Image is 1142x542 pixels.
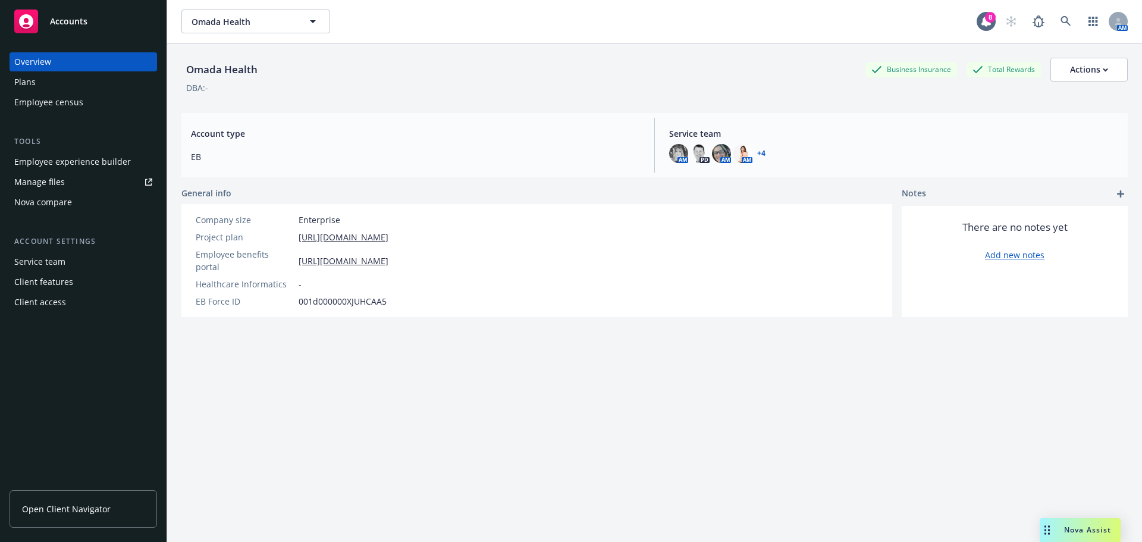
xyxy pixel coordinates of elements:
div: EB Force ID [196,295,294,308]
a: Employee census [10,93,157,112]
a: [URL][DOMAIN_NAME] [299,231,388,243]
a: Report a Bug [1027,10,1050,33]
a: Manage files [10,173,157,192]
img: photo [712,144,731,163]
span: Enterprise [299,214,340,226]
a: +4 [757,150,765,157]
div: Project plan [196,231,294,243]
span: Service team [669,127,1118,140]
div: Employee census [14,93,83,112]
div: Employee benefits portal [196,248,294,273]
span: Account type [191,127,640,140]
a: Add new notes [985,249,1044,261]
div: Actions [1070,58,1108,81]
span: Omada Health [192,15,294,28]
a: Switch app [1081,10,1105,33]
div: Manage files [14,173,65,192]
div: Client features [14,272,73,292]
div: Employee experience builder [14,152,131,171]
div: Total Rewards [967,62,1041,77]
div: Client access [14,293,66,312]
a: Overview [10,52,157,71]
div: Overview [14,52,51,71]
a: Accounts [10,5,157,38]
a: Client access [10,293,157,312]
span: EB [191,151,640,163]
span: - [299,278,302,290]
div: 8 [985,12,996,23]
div: Business Insurance [865,62,957,77]
span: Notes [902,187,926,201]
a: add [1113,187,1128,201]
img: photo [733,144,752,163]
span: 001d000000XJUHCAA5 [299,295,387,308]
a: Nova compare [10,193,157,212]
a: Plans [10,73,157,92]
a: [URL][DOMAIN_NAME] [299,255,388,267]
div: Company size [196,214,294,226]
div: Nova compare [14,193,72,212]
img: photo [691,144,710,163]
button: Omada Health [181,10,330,33]
a: Service team [10,252,157,271]
div: Account settings [10,236,157,247]
a: Start snowing [999,10,1023,33]
span: Nova Assist [1064,525,1111,535]
div: Plans [14,73,36,92]
img: photo [669,144,688,163]
span: Open Client Navigator [22,503,111,515]
span: Accounts [50,17,87,26]
div: Omada Health [181,62,262,77]
div: Drag to move [1040,518,1055,542]
a: Client features [10,272,157,292]
div: Service team [14,252,65,271]
span: General info [181,187,231,199]
span: There are no notes yet [962,220,1068,234]
a: Employee experience builder [10,152,157,171]
div: Healthcare Informatics [196,278,294,290]
button: Nova Assist [1040,518,1121,542]
a: Search [1054,10,1078,33]
div: DBA: - [186,82,208,94]
div: Tools [10,136,157,148]
button: Actions [1050,58,1128,82]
